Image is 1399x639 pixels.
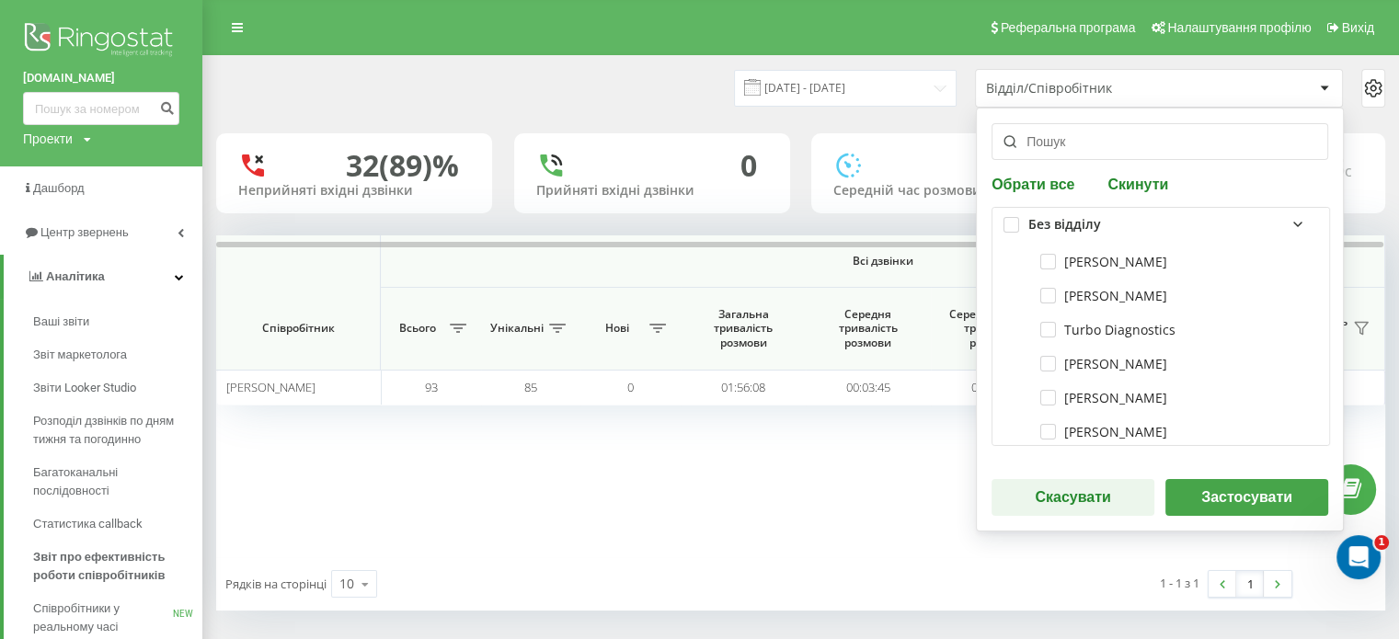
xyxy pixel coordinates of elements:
input: Пошук за номером [23,92,179,125]
td: 01:56:08 [681,370,806,405]
a: Статистика callback [33,508,202,541]
span: Реферальна програма [1001,20,1136,35]
span: Багатоканальні послідовності [33,463,193,500]
span: Рядків на сторінці [225,576,327,592]
span: Ваші звіти [33,313,89,331]
div: Відділ/Співробітник [986,81,1206,97]
div: Проекти [23,130,73,148]
label: [PERSON_NAME] [1040,424,1167,439]
label: [PERSON_NAME] [1040,254,1167,269]
span: 85 [524,379,537,395]
label: [PERSON_NAME] [1040,288,1167,303]
div: 0 [740,148,757,183]
span: Середня тривалість розмови [820,307,916,350]
td: 00:03:45 [806,370,931,405]
span: Вихід [1342,20,1374,35]
span: Середньоденна тривалість розмови [945,307,1040,350]
span: Співробітники у реальному часі [33,599,173,636]
img: Ringostat logo [23,18,179,64]
span: Всього [390,321,444,336]
button: Скасувати [992,479,1154,516]
span: Звіт про ефективність роботи співробітників [33,548,193,585]
span: 93 [425,379,438,395]
span: Аналiтика [46,269,105,283]
a: Звіт маркетолога [33,338,202,371]
div: 1 - 1 з 1 [1160,574,1199,592]
span: Центр звернень [40,225,129,239]
td: 01:56:08 [931,370,1056,405]
span: Звіти Looker Studio [33,379,136,397]
label: Turbo Diagnostics [1040,322,1175,337]
span: [PERSON_NAME] [226,379,315,395]
button: Скинути [1102,175,1174,192]
button: Застосувати [1165,479,1328,516]
label: [PERSON_NAME] [1040,356,1167,371]
span: Всі дзвінки [440,254,1326,268]
a: Багатоканальні послідовності [33,456,202,508]
span: 1 [1374,535,1389,550]
a: 1 [1236,571,1264,597]
span: Статистика callback [33,515,143,533]
span: Співробітник [233,321,363,336]
button: Обрати все [992,175,1080,192]
span: Загальна тривалість розмови [695,307,791,350]
div: Середній час розмови [833,183,1065,199]
span: Налаштування профілю [1167,20,1311,35]
div: Неприйняті вхідні дзвінки [238,183,470,199]
a: Розподіл дзвінків по дням тижня та погодинно [33,405,202,456]
span: Нові [590,321,644,336]
span: Розподіл дзвінків по дням тижня та погодинно [33,412,193,449]
input: Пошук [992,123,1328,160]
a: Аналiтика [4,255,202,299]
div: 10 [339,575,354,593]
iframe: Intercom live chat [1336,535,1381,579]
a: Звіти Looker Studio [33,371,202,405]
span: Дашборд [33,181,85,195]
span: Унікальні [490,321,545,336]
span: c [1345,161,1352,181]
span: 0 [627,379,634,395]
div: Прийняті вхідні дзвінки [536,183,768,199]
div: 32 (89)% [346,148,459,183]
a: Звіт про ефективність роботи співробітників [33,541,202,592]
label: [PERSON_NAME] [1040,390,1167,405]
a: [DOMAIN_NAME] [23,69,179,87]
a: Ваші звіти [33,305,202,338]
span: Звіт маркетолога [33,346,127,364]
div: Без відділу [1028,217,1101,233]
